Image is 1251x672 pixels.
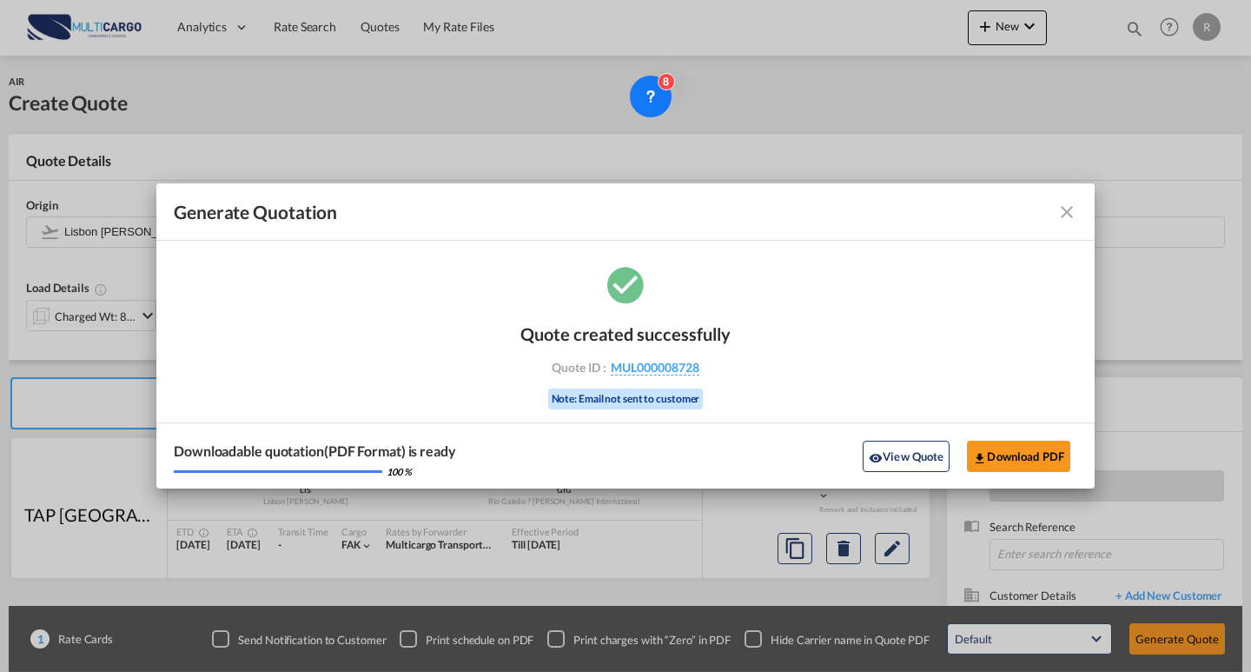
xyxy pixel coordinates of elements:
[863,441,950,472] button: icon-eyeView Quote
[548,389,704,410] div: Note: Email not sent to customer
[611,360,699,376] span: MUL000008728
[520,323,731,344] div: Quote created successfully
[156,183,1095,489] md-dialog: Generate Quotation Quote ...
[869,451,883,465] md-icon: icon-eye
[174,201,337,223] span: Generate Quotation
[525,360,726,376] div: Quote ID :
[967,441,1070,472] button: Download PDF
[973,451,987,465] md-icon: icon-download
[604,263,647,306] md-icon: icon-checkbox-marked-circle
[1056,202,1077,223] md-icon: icon-close fg-AAA8AD cursor m-0
[174,442,456,461] div: Downloadable quotation(PDF Format) is ready
[387,465,412,478] div: 100 %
